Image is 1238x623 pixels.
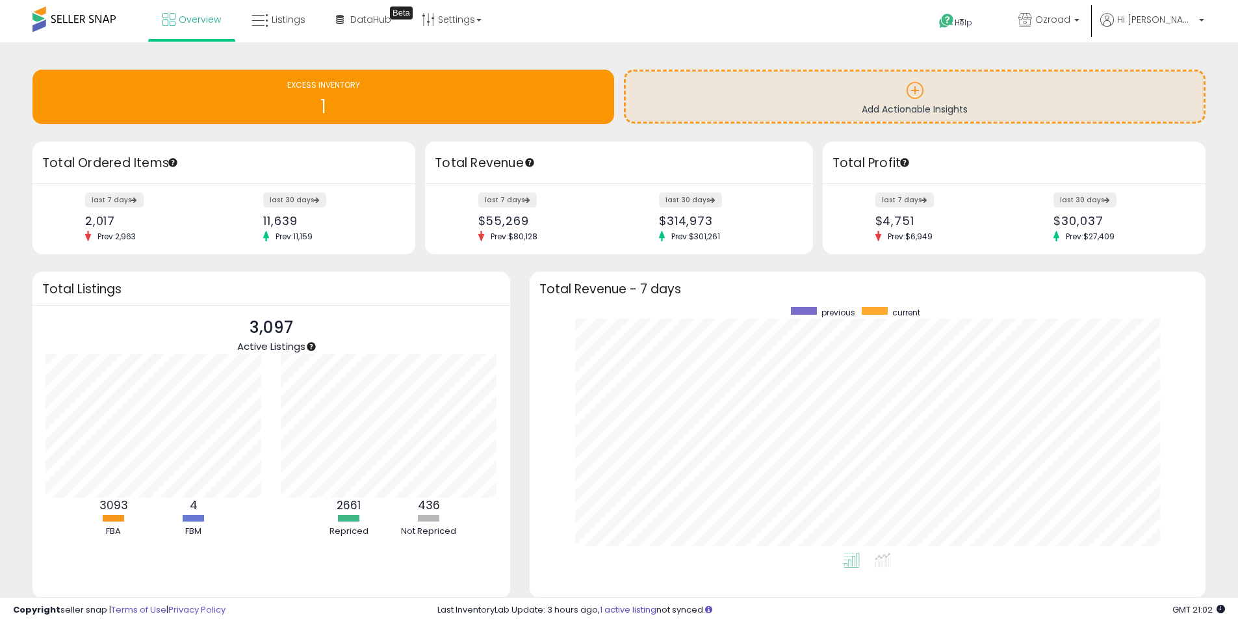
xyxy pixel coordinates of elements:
div: FBM [155,525,233,538]
a: EXCESS INVENTORY 1 [32,70,614,124]
span: 2025-10-6 21:02 GMT [1172,603,1225,616]
div: FBA [75,525,153,538]
div: Not Repriced [390,525,468,538]
div: 2,017 [85,214,214,228]
span: DataHub [350,13,391,26]
div: Tooltip anchor [167,157,179,168]
i: Get Help [938,13,955,29]
div: seller snap | | [13,604,226,616]
a: Add Actionable Insights [626,72,1204,122]
span: Hi [PERSON_NAME] [1117,13,1195,26]
b: 4 [190,497,198,513]
label: last 30 days [263,192,326,207]
label: last 7 days [875,192,934,207]
div: 11,639 [263,214,393,228]
div: $30,037 [1053,214,1183,228]
label: last 30 days [659,192,722,207]
span: Add Actionable Insights [862,103,968,116]
div: $4,751 [875,214,1005,228]
span: Prev: $301,261 [665,231,727,242]
label: last 7 days [85,192,144,207]
h1: 1 [39,96,608,117]
span: Help [955,17,972,28]
a: Terms of Use [111,603,166,616]
span: Prev: $80,128 [484,231,544,242]
div: Tooltip anchor [390,7,413,20]
h3: Total Listings [42,284,500,294]
h3: Total Ordered Items [42,154,406,172]
strong: Copyright [13,603,60,616]
span: Ozroad [1035,13,1070,26]
b: 2661 [337,497,361,513]
a: Privacy Policy [168,603,226,616]
h3: Total Revenue - 7 days [539,284,1196,294]
div: Tooltip anchor [899,157,910,168]
a: 1 active listing [600,603,656,616]
span: Prev: $27,409 [1059,231,1121,242]
span: Prev: 11,159 [269,231,319,242]
i: Click here to read more about un-synced listings. [705,605,712,614]
span: Prev: $6,949 [881,231,939,242]
span: Active Listings [237,339,305,353]
p: 3,097 [237,315,305,340]
span: current [892,307,920,318]
span: Listings [272,13,305,26]
div: Last InventoryLab Update: 3 hours ago, not synced. [437,604,1225,616]
b: 3093 [99,497,128,513]
span: Prev: 2,963 [91,231,142,242]
a: Hi [PERSON_NAME] [1100,13,1204,42]
span: Overview [179,13,221,26]
h3: Total Profit [832,154,1196,172]
div: Repriced [310,525,388,538]
span: EXCESS INVENTORY [287,79,360,90]
span: previous [821,307,855,318]
b: 436 [418,497,440,513]
label: last 7 days [478,192,537,207]
div: Tooltip anchor [524,157,535,168]
a: Help [929,3,998,42]
div: Tooltip anchor [305,341,317,352]
div: $314,973 [659,214,790,228]
label: last 30 days [1053,192,1116,207]
h3: Total Revenue [435,154,803,172]
div: $55,269 [478,214,610,228]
